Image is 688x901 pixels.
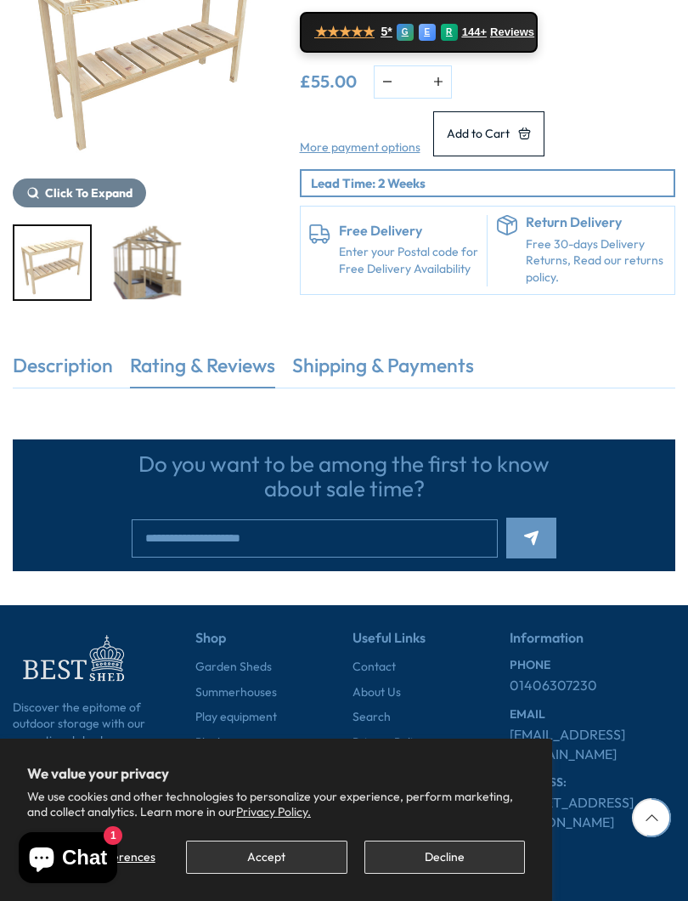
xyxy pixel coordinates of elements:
[526,236,666,286] p: Free 30-days Delivery Returns, Read our returns policy.
[352,631,488,659] h5: Useful Links
[352,734,425,751] a: Privacy Policy
[300,12,538,53] a: ★★★★★ 5* G E R 144+ Reviews
[447,127,510,139] span: Add to Cart
[441,24,458,41] div: R
[13,700,174,817] p: Discover the epitome of outdoor storage with our exceptional sheds – meticulously crafted for dur...
[195,734,254,751] a: Playhouses
[27,766,525,781] h2: We value your privacy
[14,832,122,887] inbox-online-store-chat: Shopify online store chat
[433,111,544,156] button: Add to Cart
[397,24,414,41] div: G
[195,659,272,676] a: Garden Sheds
[186,841,347,874] button: Accept
[13,352,113,388] a: Description
[132,452,556,501] h3: Do you want to be among the first to know about sale time?
[339,224,479,239] h6: Free Delivery
[339,244,479,277] a: Enter your Postal code for Free Delivery Availability
[510,631,675,659] h5: Information
[130,352,275,388] a: Rating & Reviews
[195,709,277,726] a: Play equipment
[352,659,396,676] a: Contact
[13,224,92,301] div: 1 / 2
[352,709,391,726] a: Search
[236,804,311,819] a: Privacy Policy.
[510,676,597,694] a: 01406307230
[13,631,132,686] img: footer-logo
[300,73,357,90] ins: £55.00
[526,215,666,230] h6: Return Delivery
[292,352,474,388] a: Shipping & Payments
[195,631,331,659] h5: Shop
[510,793,675,831] a: [STREET_ADDRESS][PERSON_NAME]
[510,776,675,789] h6: ADDRESS:
[13,178,146,207] button: Click To Expand
[106,226,182,299] img: 2_QTY-_4_FT_BENCHES__Holkham_6x8_bdf5b777-b9ca-48bf-a6e8-d052ad239274_200x200.jpg
[300,139,420,156] a: More payment options
[104,224,183,301] div: 2 / 2
[364,841,525,874] button: Decline
[419,24,436,41] div: E
[315,24,375,40] span: ★★★★★
[45,185,133,201] span: Click To Expand
[27,789,525,819] p: We use cookies and other technologies to personalize your experience, perform marketing, and coll...
[195,684,277,701] a: Summerhouses
[311,174,674,192] p: Lead Time: 2 Weeks
[510,725,675,763] a: [EMAIL_ADDRESS][DOMAIN_NAME]
[510,659,675,671] h6: PHONE
[490,25,534,39] span: Reviews
[506,518,556,558] button: Subscribe
[462,25,487,39] span: 144+
[352,684,401,701] a: About Us
[14,226,90,299] img: Holkham_Greenhouse_4_Bench_A08556_200x200.jpg
[510,708,675,721] h6: EMAIL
